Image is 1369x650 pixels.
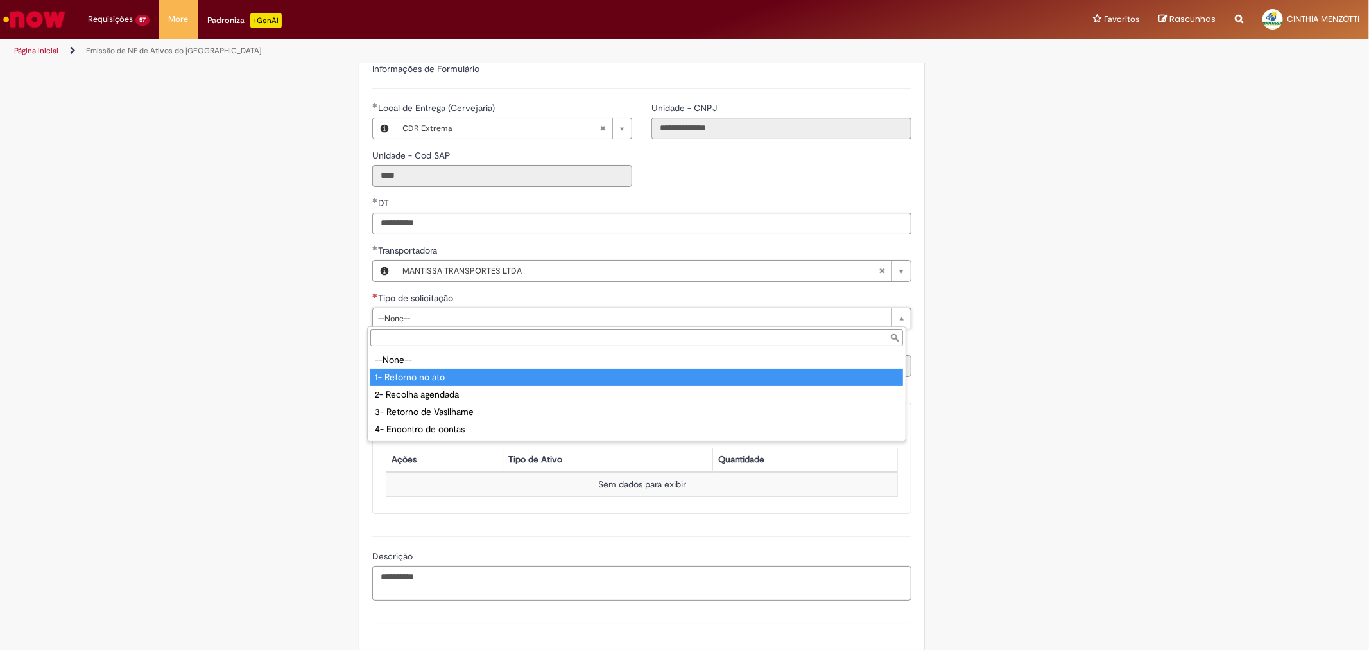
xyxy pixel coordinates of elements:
ul: Tipo de solicitação [368,349,906,441]
div: --None-- [370,351,903,369]
div: 2- Recolha agendada [370,386,903,403]
div: 1- Retorno no ato [370,369,903,386]
div: 4- Encontro de contas [370,421,903,438]
div: 3- Retorno de Vasilhame [370,403,903,421]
